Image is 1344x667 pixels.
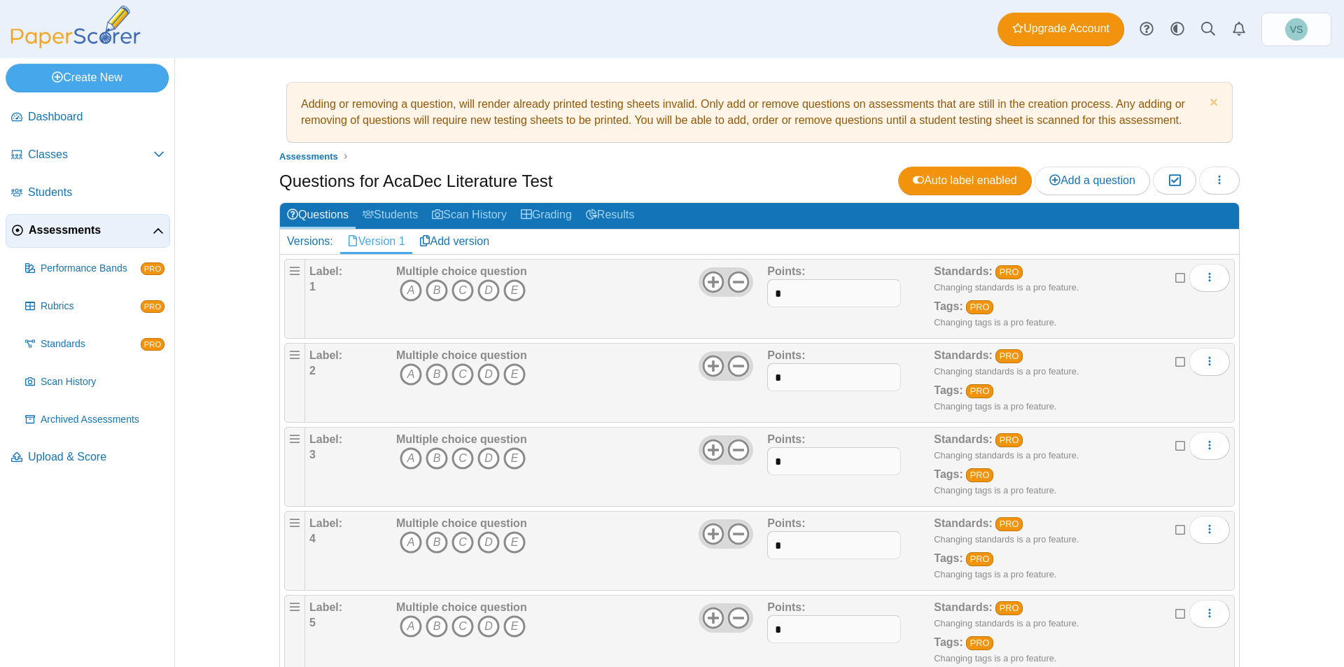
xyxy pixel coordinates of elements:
[426,447,448,470] i: B
[934,552,962,564] b: Tags:
[396,517,527,529] b: Multiple choice question
[396,433,527,445] b: Multiple choice question
[28,109,164,125] span: Dashboard
[503,279,526,302] i: E
[503,363,526,386] i: E
[400,447,422,470] i: A
[767,265,805,277] b: Points:
[6,64,169,92] a: Create New
[913,174,1017,186] span: Auto label enabled
[514,203,579,229] a: Grading
[1049,174,1135,186] span: Add a question
[1035,167,1150,195] a: Add a question
[934,300,962,312] b: Tags:
[309,449,316,461] b: 3
[767,349,805,361] b: Points:
[966,300,993,314] a: PRO
[1224,14,1254,45] a: Alerts
[477,279,500,302] i: D
[41,262,141,276] span: Performance Bands
[400,615,422,638] i: A
[309,281,316,293] b: 1
[934,601,993,613] b: Standards:
[309,617,316,629] b: 5
[425,203,514,229] a: Scan History
[477,531,500,554] i: D
[309,533,316,545] b: 4
[934,618,1079,629] small: Changing standards is a pro feature.
[934,450,1079,461] small: Changing standards is a pro feature.
[451,531,474,554] i: C
[400,531,422,554] i: A
[934,366,1079,377] small: Changing standards is a pro feature.
[28,185,164,200] span: Students
[477,363,500,386] i: D
[279,151,338,162] span: Assessments
[6,214,170,248] a: Assessments
[966,636,993,650] a: PRO
[294,90,1225,135] div: Adding or removing a question, will render already printed testing sheets invalid. Only add or re...
[20,328,170,361] a: Standards PRO
[20,290,170,323] a: Rubrics PRO
[396,349,527,361] b: Multiple choice question
[280,203,356,229] a: Questions
[934,569,1056,580] small: Changing tags is a pro feature.
[309,265,342,277] b: Label:
[141,300,164,313] span: PRO
[20,365,170,399] a: Scan History
[995,601,1023,615] a: PRO
[396,601,527,613] b: Multiple choice question
[451,363,474,386] i: C
[1261,13,1331,46] a: Vanessa Sanders
[28,449,164,465] span: Upload & Score
[309,601,342,613] b: Label:
[41,300,141,314] span: Rubrics
[309,517,342,529] b: Label:
[995,265,1023,279] a: PRO
[934,534,1079,545] small: Changing standards is a pro feature.
[966,384,993,398] a: PRO
[934,433,993,445] b: Standards:
[1189,348,1230,376] button: More options
[503,447,526,470] i: E
[426,531,448,554] i: B
[6,38,146,50] a: PaperScorer
[451,279,474,302] i: C
[279,169,552,193] h1: Questions for AcaDec Literature Test
[767,601,805,613] b: Points:
[141,338,164,351] span: PRO
[412,230,497,253] a: Add version
[1189,264,1230,292] button: More options
[934,401,1056,412] small: Changing tags is a pro feature.
[767,517,805,529] b: Points:
[934,485,1056,496] small: Changing tags is a pro feature.
[934,517,993,529] b: Standards:
[41,413,164,427] span: Archived Assessments
[451,447,474,470] i: C
[41,337,141,351] span: Standards
[29,223,153,238] span: Assessments
[284,259,305,339] div: Drag handle
[934,384,962,396] b: Tags:
[934,317,1056,328] small: Changing tags is a pro feature.
[898,167,1032,195] a: Auto label enabled
[966,468,993,482] a: PRO
[309,365,316,377] b: 2
[997,13,1124,46] a: Upgrade Account
[934,636,962,648] b: Tags:
[934,653,1056,664] small: Changing tags is a pro feature.
[309,433,342,445] b: Label:
[934,349,993,361] b: Standards:
[934,468,962,480] b: Tags:
[1285,18,1308,41] span: Vanessa Sanders
[503,531,526,554] i: E
[6,441,170,475] a: Upload & Score
[966,552,993,566] a: PRO
[579,203,641,229] a: Results
[340,230,412,253] a: Version 1
[284,343,305,423] div: Drag handle
[1189,516,1230,544] button: More options
[356,203,425,229] a: Students
[426,615,448,638] i: B
[6,139,170,172] a: Classes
